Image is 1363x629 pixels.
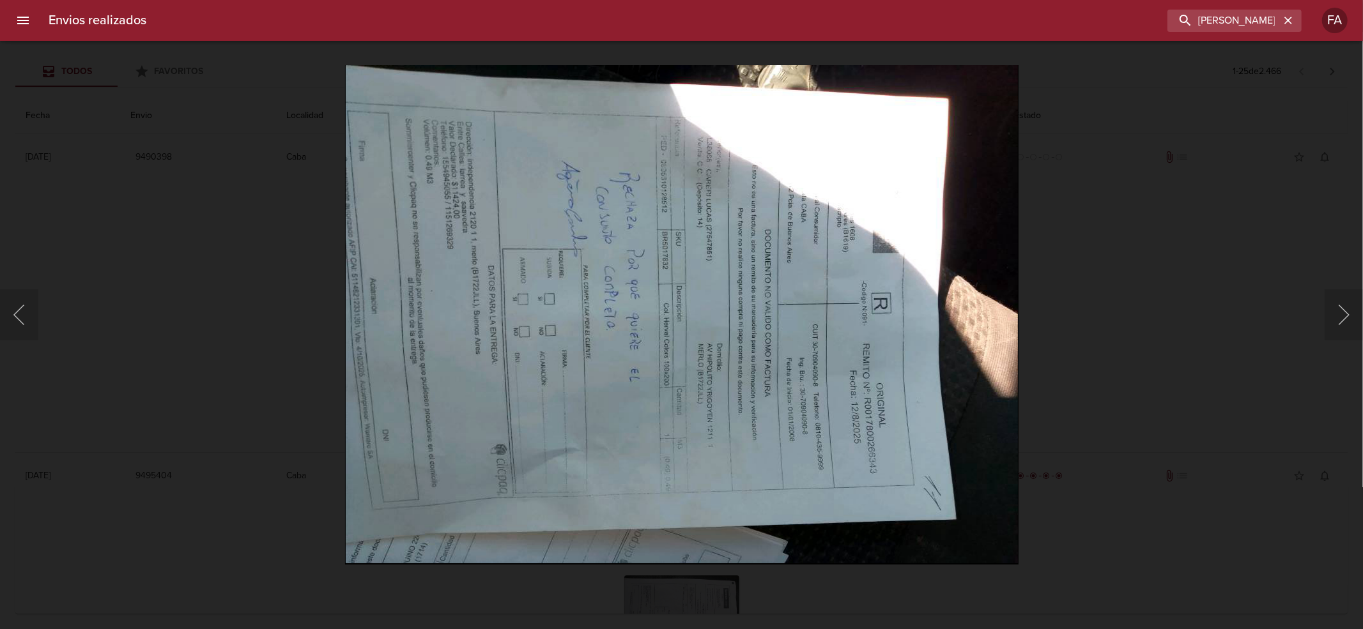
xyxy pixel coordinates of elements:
h6: Envios realizados [49,10,146,31]
div: Abrir información de usuario [1322,8,1348,33]
input: buscar [1167,10,1280,32]
button: Siguiente [1325,289,1363,340]
button: menu [8,5,38,36]
img: Image [345,65,1019,565]
div: FA [1322,8,1348,33]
